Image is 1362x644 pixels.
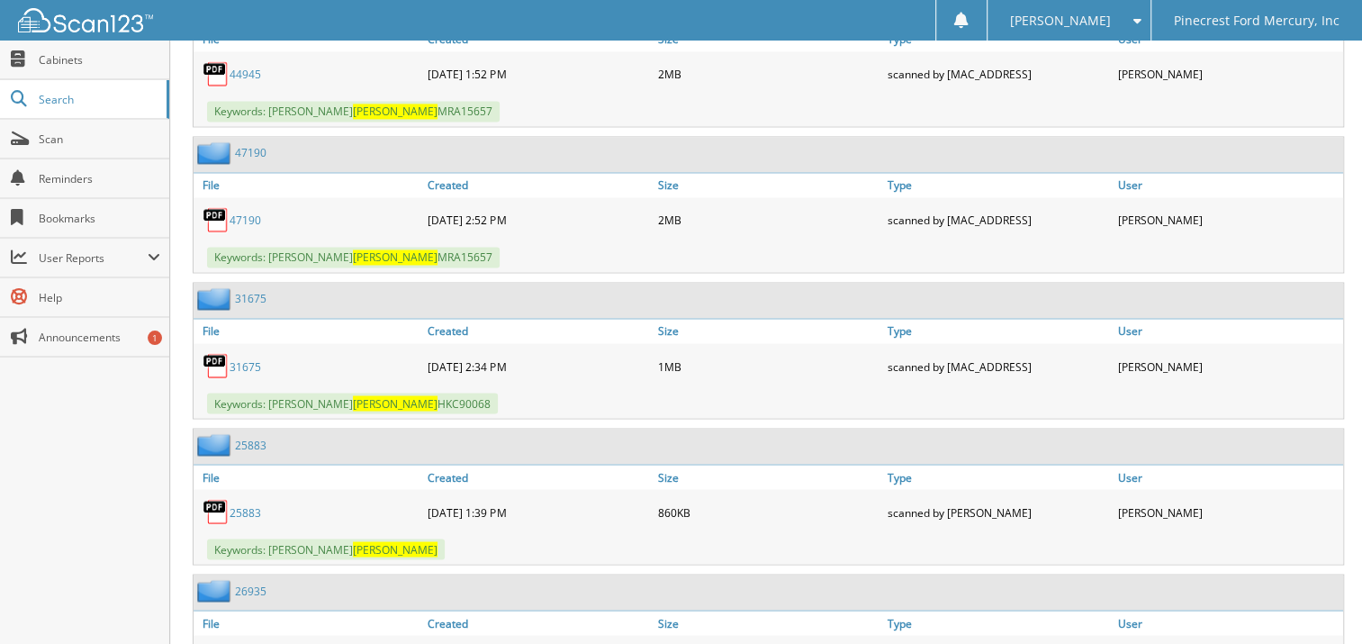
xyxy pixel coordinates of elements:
[883,611,1113,635] a: Type
[423,173,653,197] a: Created
[654,319,883,343] a: Size
[353,104,437,119] span: [PERSON_NAME]
[654,202,883,238] div: 2MB
[207,247,500,268] span: Keywords: [PERSON_NAME] MRA15657
[1174,15,1339,26] span: Pinecrest Ford Mercury, Inc
[423,202,653,238] div: [DATE] 2:52 PM
[1114,56,1343,92] div: [PERSON_NAME]
[203,352,230,379] img: PDF.png
[1114,465,1343,489] a: User
[230,213,261,228] a: 47190
[654,465,883,489] a: Size
[423,611,653,635] a: Created
[423,319,653,343] a: Created
[148,331,162,345] div: 1
[203,206,230,233] img: PDF.png
[1010,15,1111,26] span: [PERSON_NAME]
[39,250,148,266] span: User Reports
[235,583,266,598] a: 26935
[353,249,437,265] span: [PERSON_NAME]
[654,173,883,197] a: Size
[654,611,883,635] a: Size
[194,611,423,635] a: File
[230,67,261,82] a: 44945
[194,173,423,197] a: File
[883,465,1113,489] a: Type
[39,290,160,305] span: Help
[1114,202,1343,238] div: [PERSON_NAME]
[353,395,437,411] span: [PERSON_NAME]
[423,494,653,530] div: [DATE] 1:39 PM
[883,348,1113,384] div: scanned by [MAC_ADDRESS]
[39,92,158,107] span: Search
[207,393,498,413] span: Keywords: [PERSON_NAME] HKC90068
[654,494,883,530] div: 860KB
[194,319,423,343] a: File
[353,541,437,557] span: [PERSON_NAME]
[883,56,1113,92] div: scanned by [MAC_ADDRESS]
[230,504,261,520] a: 25883
[207,539,445,559] span: Keywords: [PERSON_NAME]
[39,171,160,186] span: Reminders
[235,437,266,452] a: 25883
[1114,319,1343,343] a: User
[18,8,153,32] img: scan123-logo-white.svg
[654,348,883,384] div: 1MB
[423,348,653,384] div: [DATE] 2:34 PM
[197,433,235,456] img: folder2.png
[883,173,1113,197] a: Type
[1114,173,1343,197] a: User
[235,145,266,160] a: 47190
[197,579,235,602] img: folder2.png
[423,465,653,489] a: Created
[39,211,160,226] span: Bookmarks
[423,56,653,92] div: [DATE] 1:52 PM
[1114,348,1343,384] div: [PERSON_NAME]
[883,494,1113,530] div: scanned by [PERSON_NAME]
[197,141,235,164] img: folder2.png
[1114,494,1343,530] div: [PERSON_NAME]
[654,56,883,92] div: 2MB
[39,52,160,68] span: Cabinets
[883,319,1113,343] a: Type
[39,330,160,345] span: Announcements
[203,60,230,87] img: PDF.png
[883,202,1113,238] div: scanned by [MAC_ADDRESS]
[1114,611,1343,635] a: User
[39,132,160,147] span: Scan
[197,287,235,310] img: folder2.png
[230,358,261,374] a: 31675
[235,291,266,306] a: 31675
[194,465,423,489] a: File
[207,101,500,122] span: Keywords: [PERSON_NAME] MRA15657
[203,498,230,525] img: PDF.png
